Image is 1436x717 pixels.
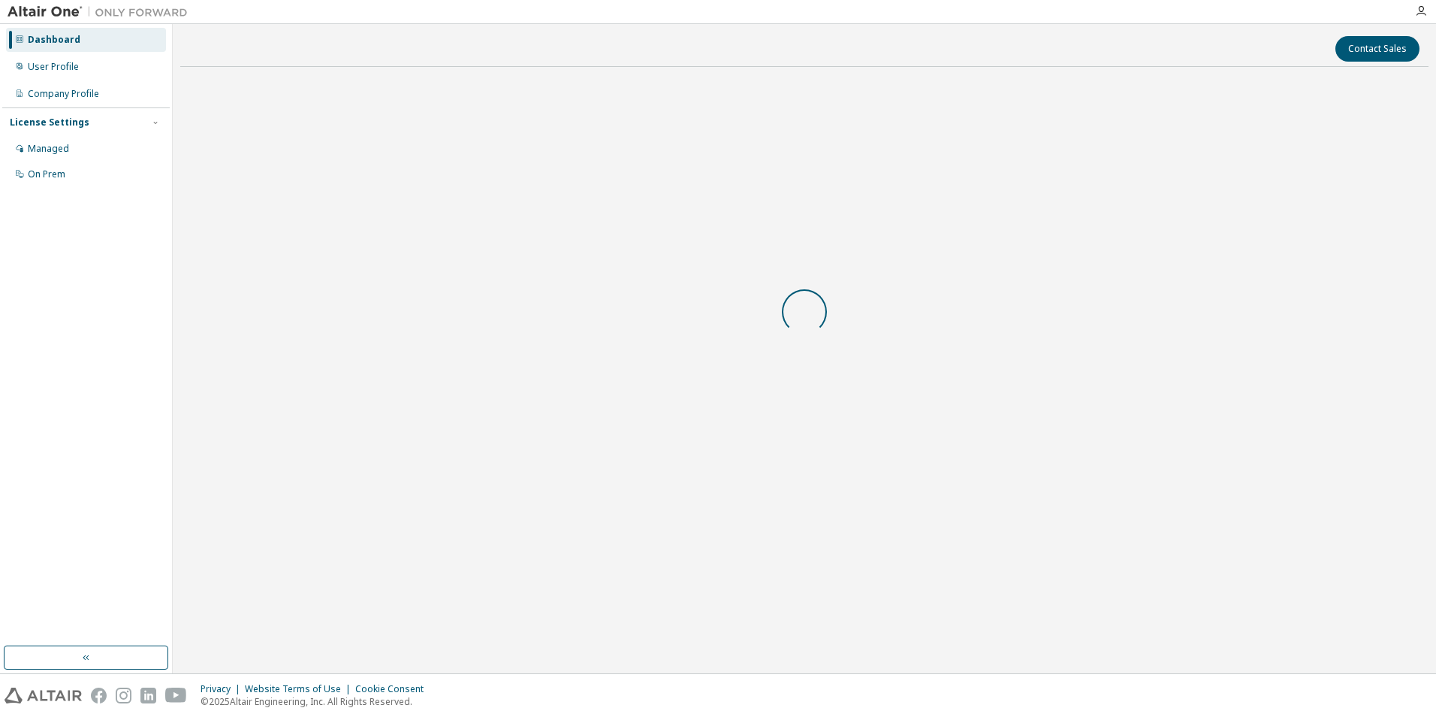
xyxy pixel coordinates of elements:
div: Cookie Consent [355,683,433,695]
img: altair_logo.svg [5,688,82,703]
button: Contact Sales [1335,36,1419,62]
div: Dashboard [28,34,80,46]
div: Company Profile [28,88,99,100]
img: linkedin.svg [140,688,156,703]
img: youtube.svg [165,688,187,703]
img: facebook.svg [91,688,107,703]
img: instagram.svg [116,688,131,703]
div: User Profile [28,61,79,73]
div: Managed [28,143,69,155]
div: Privacy [201,683,245,695]
p: © 2025 Altair Engineering, Inc. All Rights Reserved. [201,695,433,708]
div: On Prem [28,168,65,180]
div: License Settings [10,116,89,129]
div: Website Terms of Use [245,683,355,695]
img: Altair One [8,5,195,20]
